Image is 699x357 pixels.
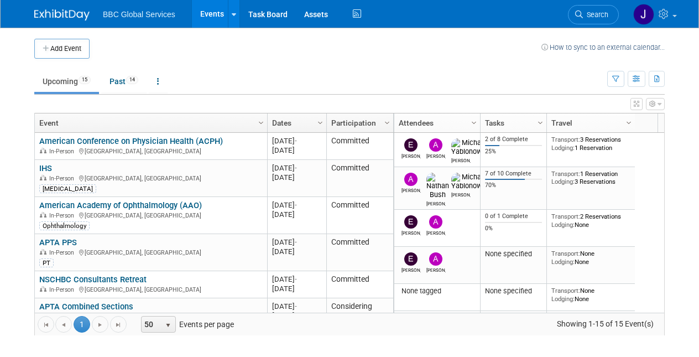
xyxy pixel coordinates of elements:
[551,287,580,294] span: Transport:
[451,138,489,156] img: Michael Yablonowitz
[551,170,631,186] div: 1 Reservation 3 Reservations
[551,287,631,303] div: None None
[401,186,421,193] div: Alex Corrigan
[295,275,297,283] span: -
[295,164,297,172] span: -
[399,287,476,296] div: None tagged
[126,76,138,84] span: 14
[255,113,268,130] a: Column Settings
[331,113,386,132] a: Participation
[547,316,664,332] span: Showing 1-15 of 15 Event(s)
[272,237,321,247] div: [DATE]
[326,160,393,197] td: Committed
[39,146,262,156] div: [GEOGRAPHIC_DATA], [GEOGRAPHIC_DATA]
[326,133,393,160] td: Committed
[551,295,575,303] span: Lodging:
[101,71,147,92] a: Past14
[39,302,133,312] a: APTA Combined Sections
[74,316,90,333] span: 1
[295,137,297,145] span: -
[55,316,72,333] a: Go to the previous page
[39,173,262,183] div: [GEOGRAPHIC_DATA], [GEOGRAPHIC_DATA]
[535,113,547,130] a: Column Settings
[49,148,77,155] span: In-Person
[326,271,393,298] td: Committed
[295,238,297,246] span: -
[426,199,446,206] div: Nathan Bush
[541,43,665,51] a: How to sync to an external calendar...
[272,146,321,155] div: [DATE]
[272,311,321,320] div: [DATE]
[551,213,580,220] span: Transport:
[41,320,50,329] span: Go to the first page
[404,138,418,152] img: Ethan Denkensohn
[485,225,542,232] div: 0%
[551,113,628,132] a: Travel
[551,250,631,266] div: None None
[39,163,52,173] a: IHS
[164,321,173,330] span: select
[39,221,90,230] div: Ophthalmology
[404,173,418,186] img: Alex Corrigan
[485,250,542,258] div: None specified
[142,317,160,332] span: 50
[382,113,394,130] a: Column Settings
[551,213,631,229] div: 2 Reservations None
[272,284,321,293] div: [DATE]
[272,247,321,256] div: [DATE]
[401,266,421,273] div: Ethan Denkensohn
[40,175,46,180] img: In-Person Event
[272,275,321,284] div: [DATE]
[39,284,262,294] div: [GEOGRAPHIC_DATA], [GEOGRAPHIC_DATA]
[429,215,442,229] img: Alex Corrigan
[485,213,542,220] div: 0 of 1 Complete
[399,113,473,132] a: Attendees
[485,170,542,178] div: 7 of 10 Complete
[568,5,619,24] a: Search
[383,118,392,127] span: Column Settings
[40,249,46,255] img: In-Person Event
[315,113,327,130] a: Column Settings
[551,136,580,143] span: Transport:
[551,170,580,178] span: Transport:
[39,312,262,321] div: [GEOGRAPHIC_DATA], [GEOGRAPHIC_DATA]
[34,71,99,92] a: Upcoming15
[79,76,91,84] span: 15
[92,316,108,333] a: Go to the next page
[404,215,418,229] img: Ethan Denkensohn
[49,212,77,219] span: In-Person
[34,9,90,20] img: ExhibitDay
[272,210,321,219] div: [DATE]
[257,118,265,127] span: Column Settings
[39,184,96,193] div: [MEDICAL_DATA]
[49,175,77,182] span: In-Person
[401,229,421,236] div: Ethan Denkensohn
[551,221,575,229] span: Lodging:
[429,252,442,266] img: Alex Corrigan
[272,136,321,146] div: [DATE]
[38,316,54,333] a: Go to the first page
[316,118,325,127] span: Column Settings
[34,39,90,59] button: Add Event
[110,316,127,333] a: Go to the last page
[39,247,262,257] div: [GEOGRAPHIC_DATA], [GEOGRAPHIC_DATA]
[326,298,393,325] td: Considering
[536,118,545,127] span: Column Settings
[624,118,633,127] span: Column Settings
[470,118,478,127] span: Column Settings
[404,252,418,266] img: Ethan Denkensohn
[429,138,442,152] img: Alex Corrigan
[49,249,77,256] span: In-Person
[326,197,393,234] td: Committed
[39,275,147,284] a: NSCHBC Consultants Retreat
[451,156,471,163] div: Michael Yablonowitz
[39,258,54,267] div: PT
[40,148,46,153] img: In-Person Event
[40,286,46,292] img: In-Person Event
[551,250,580,257] span: Transport:
[426,173,449,199] img: Nathan Bush
[295,302,297,311] span: -
[96,320,105,329] span: Go to the next page
[551,136,631,152] div: 3 Reservations 1 Reservation
[426,229,446,236] div: Alex Corrigan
